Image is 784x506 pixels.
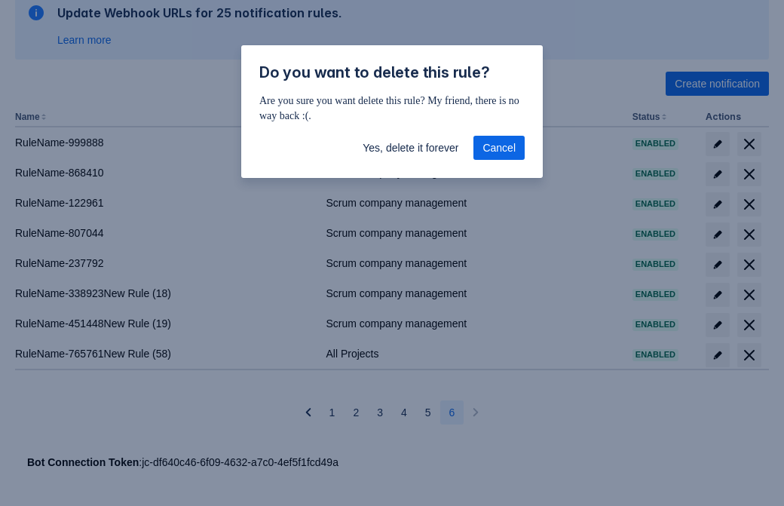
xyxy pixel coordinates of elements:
p: Are you sure you want delete this rule? My friend, there is no way back :(. [259,94,525,124]
span: Yes, delete it forever [363,136,458,160]
span: Do you want to delete this rule? [259,63,490,81]
button: Yes, delete it forever [354,136,467,160]
span: Cancel [482,136,516,160]
button: Cancel [473,136,525,160]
